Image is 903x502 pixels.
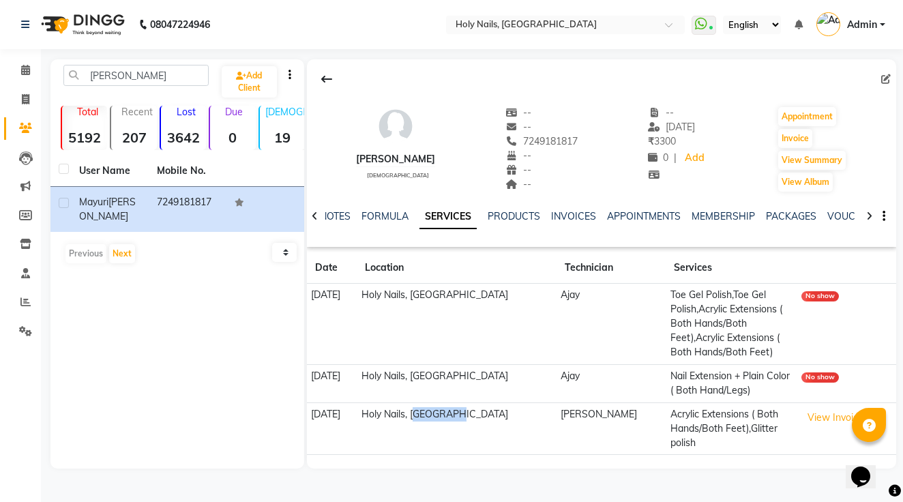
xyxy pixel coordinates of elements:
[557,252,666,284] th: Technician
[778,173,833,192] button: View Album
[505,164,531,176] span: --
[320,210,351,222] a: NOTES
[847,18,877,32] span: Admin
[557,402,666,455] td: [PERSON_NAME]
[648,135,654,147] span: ₹
[778,151,846,170] button: View Summary
[307,402,357,455] td: [DATE]
[419,205,477,229] a: SERVICES
[166,106,206,118] p: Lost
[109,244,135,263] button: Next
[666,364,797,402] td: Nail Extension + Plain Color ( Both Hand/Legs)
[505,106,531,119] span: --
[816,12,840,36] img: Admin
[648,135,676,147] span: 3300
[68,106,107,118] p: Total
[557,284,666,365] td: Ajay
[210,129,255,146] strong: 0
[648,121,695,133] span: [DATE]
[505,149,531,162] span: --
[648,106,674,119] span: --
[35,5,128,44] img: logo
[265,106,305,118] p: [DEMOGRAPHIC_DATA]
[666,402,797,455] td: Acrylic Extensions ( Both Hands/Both Feet),Glitter polish
[778,107,836,126] button: Appointment
[260,129,305,146] strong: 19
[488,210,540,222] a: PRODUCTS
[505,135,578,147] span: 7249181817
[161,129,206,146] strong: 3642
[213,106,255,118] p: Due
[71,156,149,187] th: User Name
[846,447,889,488] iframe: chat widget
[648,151,668,164] span: 0
[666,252,797,284] th: Services
[778,129,812,148] button: Invoice
[307,364,357,402] td: [DATE]
[111,129,156,146] strong: 207
[79,196,108,208] span: Mayuri
[551,210,596,222] a: INVOICES
[307,284,357,365] td: [DATE]
[356,152,435,166] div: [PERSON_NAME]
[682,149,706,168] a: Add
[801,407,870,428] button: View Invoice
[666,284,797,365] td: Toe Gel Polish,Toe Gel Polish,Acrylic Extensions ( Both Hands/Both Feet),Acrylic Extensions ( Bot...
[357,252,557,284] th: Location
[307,252,357,284] th: Date
[150,5,210,44] b: 08047224946
[607,210,681,222] a: APPOINTMENTS
[375,106,416,147] img: avatar
[312,66,341,92] div: Back to Client
[357,364,557,402] td: Holy Nails, [GEOGRAPHIC_DATA]
[505,178,531,190] span: --
[357,284,557,365] td: Holy Nails, [GEOGRAPHIC_DATA]
[367,172,429,179] span: [DEMOGRAPHIC_DATA]
[692,210,755,222] a: MEMBERSHIP
[766,210,816,222] a: PACKAGES
[117,106,156,118] p: Recent
[801,291,839,301] div: No show
[149,187,226,232] td: 7249181817
[357,402,557,455] td: Holy Nails, [GEOGRAPHIC_DATA]
[557,364,666,402] td: Ajay
[505,121,531,133] span: --
[801,372,839,383] div: No show
[361,210,409,222] a: FORMULA
[62,129,107,146] strong: 5192
[674,151,677,165] span: |
[222,66,277,98] a: Add Client
[149,156,226,187] th: Mobile No.
[63,65,209,86] input: Search by Name/Mobile/Email/Code
[827,210,881,222] a: VOUCHERS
